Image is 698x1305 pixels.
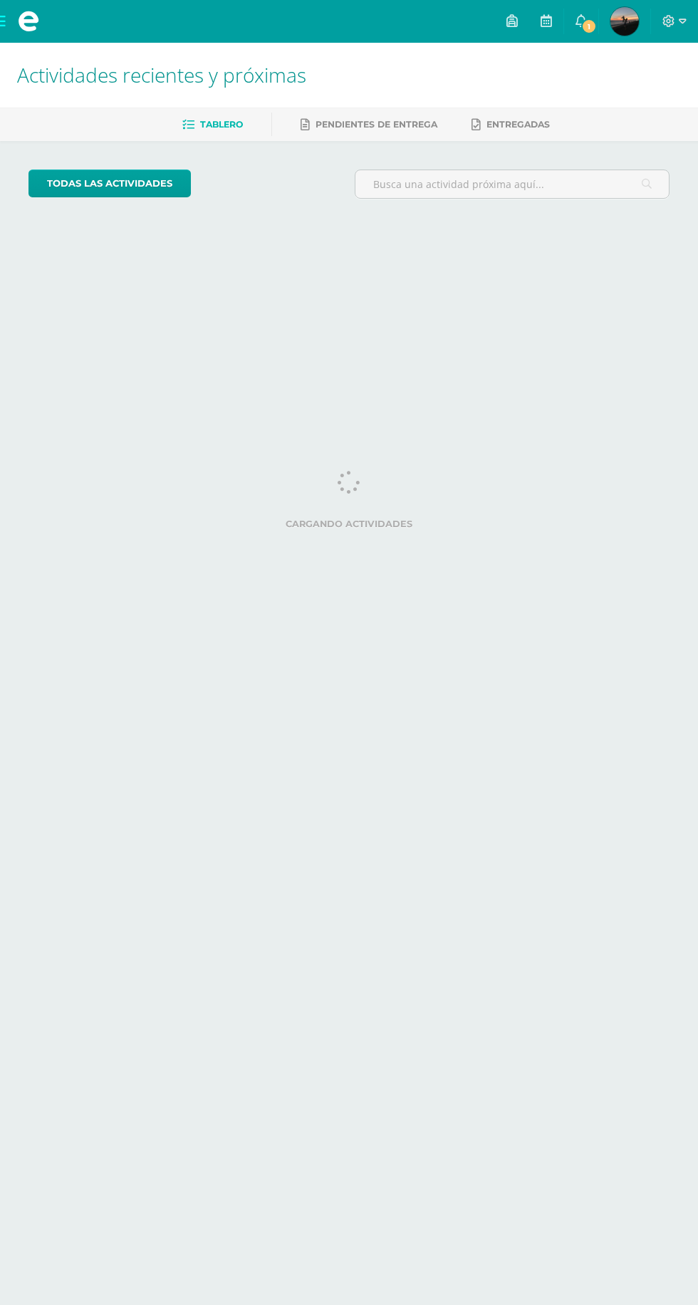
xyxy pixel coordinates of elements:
[28,519,670,529] label: Cargando actividades
[200,119,243,130] span: Tablero
[28,170,191,197] a: todas las Actividades
[17,61,306,88] span: Actividades recientes y próximas
[301,113,437,136] a: Pendientes de entrega
[316,119,437,130] span: Pendientes de entrega
[581,19,597,34] span: 1
[486,119,550,130] span: Entregadas
[472,113,550,136] a: Entregadas
[182,113,243,136] a: Tablero
[355,170,669,198] input: Busca una actividad próxima aquí...
[610,7,639,36] img: adda248ed197d478fb388b66fa81bb8e.png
